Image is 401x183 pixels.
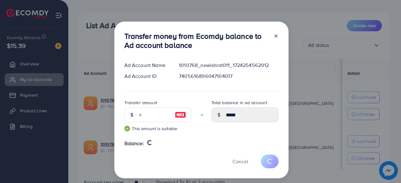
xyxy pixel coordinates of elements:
[124,99,157,106] label: Transfer amount
[124,140,144,147] span: Balance:
[232,158,248,165] span: Cancel
[124,126,130,131] img: guide
[124,32,268,50] h3: Transfer money from Ecomdy balance to Ad account balance
[119,73,174,80] div: Ad Account ID
[174,73,283,80] div: 7405616896047104017
[124,125,191,132] small: This amount is suitable
[225,155,256,168] button: Cancel
[119,62,174,69] div: Ad Account Name
[174,62,283,69] div: 1010768_newishrat011_1724254562912
[211,99,267,106] label: Total balance in ad account
[175,111,186,119] img: image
